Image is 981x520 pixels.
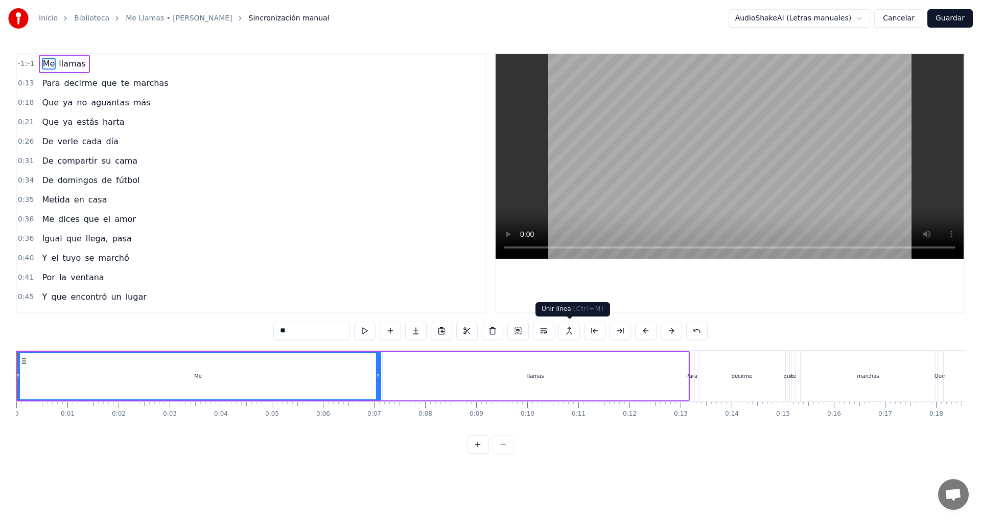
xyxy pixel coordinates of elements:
span: decirme [63,77,99,89]
span: De [41,155,54,167]
span: ventana [69,272,105,283]
span: otra [56,310,74,322]
nav: breadcrumb [39,13,330,24]
span: Por [41,272,56,283]
span: fútbol [115,174,141,186]
span: cama [114,155,138,167]
a: Biblioteca [74,13,109,24]
div: 0:11 [572,410,586,418]
span: más [132,97,152,108]
span: Metida [41,194,71,206]
a: Inicio [39,13,58,24]
span: 0:40 [18,253,34,263]
div: 0:15 [776,410,790,418]
span: domingos [57,174,99,186]
div: te [791,372,796,380]
span: día [105,135,119,147]
span: encontró [69,291,108,303]
div: 0:06 [316,410,330,418]
div: marchas [857,372,879,380]
span: En [41,310,53,322]
span: 0:35 [18,195,34,205]
div: Que [935,372,945,380]
span: su [101,155,112,167]
div: Me [194,372,202,380]
span: aguantas [90,97,130,108]
div: 0:05 [265,410,279,418]
span: verle [57,135,79,147]
span: cama [76,310,101,322]
div: 0:13 [674,410,688,418]
img: youka [8,8,29,29]
span: harta [102,116,126,128]
div: Para [686,372,697,380]
div: 0:02 [112,410,126,418]
div: 0:18 [929,410,943,418]
span: estás [76,116,100,128]
span: Igual [41,233,63,244]
span: cada [81,135,103,147]
span: 0:36 [18,214,34,224]
div: 0:17 [878,410,892,418]
div: 0 [15,410,19,418]
div: 0:04 [214,410,228,418]
span: marchas [132,77,170,89]
div: 0:14 [725,410,739,418]
span: que [50,291,67,303]
span: casa [87,194,108,206]
div: Chat abierto [938,479,969,510]
span: compartir [57,155,99,167]
span: ya [62,116,74,128]
button: Cancelar [874,9,923,28]
span: De [41,135,54,147]
div: que [784,372,793,380]
a: Me Llamas • [PERSON_NAME] [126,13,232,24]
span: 0:21 [18,117,34,127]
span: Me [41,213,55,225]
span: ya [62,97,74,108]
span: 0:45 [18,292,34,302]
span: Y [41,252,48,264]
span: el [102,213,111,225]
span: 0:34 [18,175,34,186]
span: de [101,174,113,186]
span: -1:-1 [18,59,35,69]
span: Que [41,116,60,128]
span: 0:41 [18,273,34,283]
span: 0:36 [18,234,34,244]
span: en [73,194,85,206]
div: 0:10 [521,410,534,418]
span: 0:26 [18,137,34,147]
span: se [84,252,95,264]
div: 0:08 [418,410,432,418]
div: 0:12 [623,410,637,418]
span: 0:46 [18,311,34,322]
span: que [65,233,83,244]
span: pasa [111,233,133,244]
span: llega, [85,233,109,244]
div: 0:16 [827,410,841,418]
span: ( Ctrl+M ) [573,305,604,312]
div: Unir línea [535,302,610,316]
span: la [58,272,67,283]
span: llamas [58,58,86,70]
span: que [83,213,100,225]
span: dices [57,213,81,225]
span: Para [41,77,61,89]
span: un [110,291,122,303]
span: Me [42,58,56,70]
span: 0:18 [18,98,34,108]
span: te [120,77,130,89]
div: 0:03 [163,410,177,418]
div: llamas [527,372,544,380]
span: el [50,252,59,264]
div: 0:09 [470,410,483,418]
span: no [76,97,88,108]
button: Guardar [927,9,973,28]
span: amor [113,213,137,225]
div: 0:07 [367,410,381,418]
div: 0:01 [61,410,75,418]
span: Y [41,291,48,303]
div: decirme [732,372,753,380]
span: Sincronización manual [249,13,330,24]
